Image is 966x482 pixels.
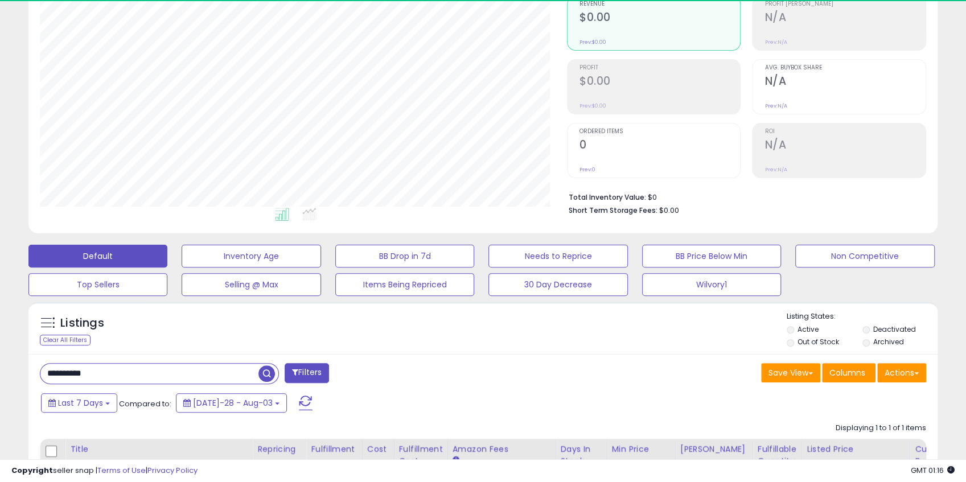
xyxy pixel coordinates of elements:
div: Listed Price [807,443,905,455]
span: Revenue [579,1,741,7]
small: Prev: 0 [579,166,595,173]
label: Deactivated [873,324,916,334]
div: Title [70,443,248,455]
h2: N/A [764,11,926,26]
a: Terms of Use [97,465,146,476]
span: Ordered Items [579,129,741,135]
li: $0 [569,189,918,203]
label: Archived [873,337,904,347]
h2: 0 [579,138,741,154]
button: Save View [761,363,820,382]
div: Fulfillment [311,443,357,455]
small: Prev: N/A [764,166,787,173]
small: Prev: N/A [764,102,787,109]
div: seller snap | | [11,465,198,476]
span: Avg. Buybox Share [764,65,926,71]
h5: Listings [60,315,104,331]
button: 30 Day Decrease [488,273,627,296]
span: $0.00 [659,205,679,216]
div: Displaying 1 to 1 of 1 items [836,423,926,434]
div: Cost [367,443,389,455]
div: Min Price [612,443,671,455]
strong: Copyright [11,465,53,476]
span: 2025-08-11 01:16 GMT [911,465,955,476]
button: Inventory Age [182,245,320,267]
button: Filters [285,363,329,383]
span: [DATE]-28 - Aug-03 [193,397,273,409]
button: BB Drop in 7d [335,245,474,267]
div: Fulfillable Quantity [758,443,797,467]
small: Prev: N/A [764,39,787,46]
h2: N/A [764,75,926,90]
h2: $0.00 [579,11,741,26]
button: Default [28,245,167,267]
label: Out of Stock [798,337,839,347]
button: Top Sellers [28,273,167,296]
div: Fulfillment Cost [399,443,443,467]
button: Actions [877,363,926,382]
h2: N/A [764,138,926,154]
button: Selling @ Max [182,273,320,296]
button: BB Price Below Min [642,245,781,267]
small: Prev: $0.00 [579,39,606,46]
b: Short Term Storage Fees: [569,205,657,215]
div: Repricing [257,443,301,455]
b: Total Inventory Value: [569,192,646,202]
div: [PERSON_NAME] [680,443,748,455]
span: Profit [579,65,741,71]
button: Last 7 Days [41,393,117,413]
span: Last 7 Days [58,397,103,409]
p: Listing States: [787,311,938,322]
button: Needs to Reprice [488,245,627,267]
div: Days In Stock [561,443,602,467]
button: Non Competitive [795,245,934,267]
button: Items Being Repriced [335,273,474,296]
small: Prev: $0.00 [579,102,606,109]
div: Clear All Filters [40,335,91,345]
button: Columns [822,363,875,382]
h2: $0.00 [579,75,741,90]
div: Amazon Fees [453,443,551,455]
button: Wilvory1 [642,273,781,296]
span: Profit [PERSON_NAME] [764,1,926,7]
label: Active [798,324,819,334]
span: Columns [829,367,865,378]
button: [DATE]-28 - Aug-03 [176,393,287,413]
span: ROI [764,129,926,135]
span: Compared to: [119,398,171,409]
a: Privacy Policy [147,465,198,476]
